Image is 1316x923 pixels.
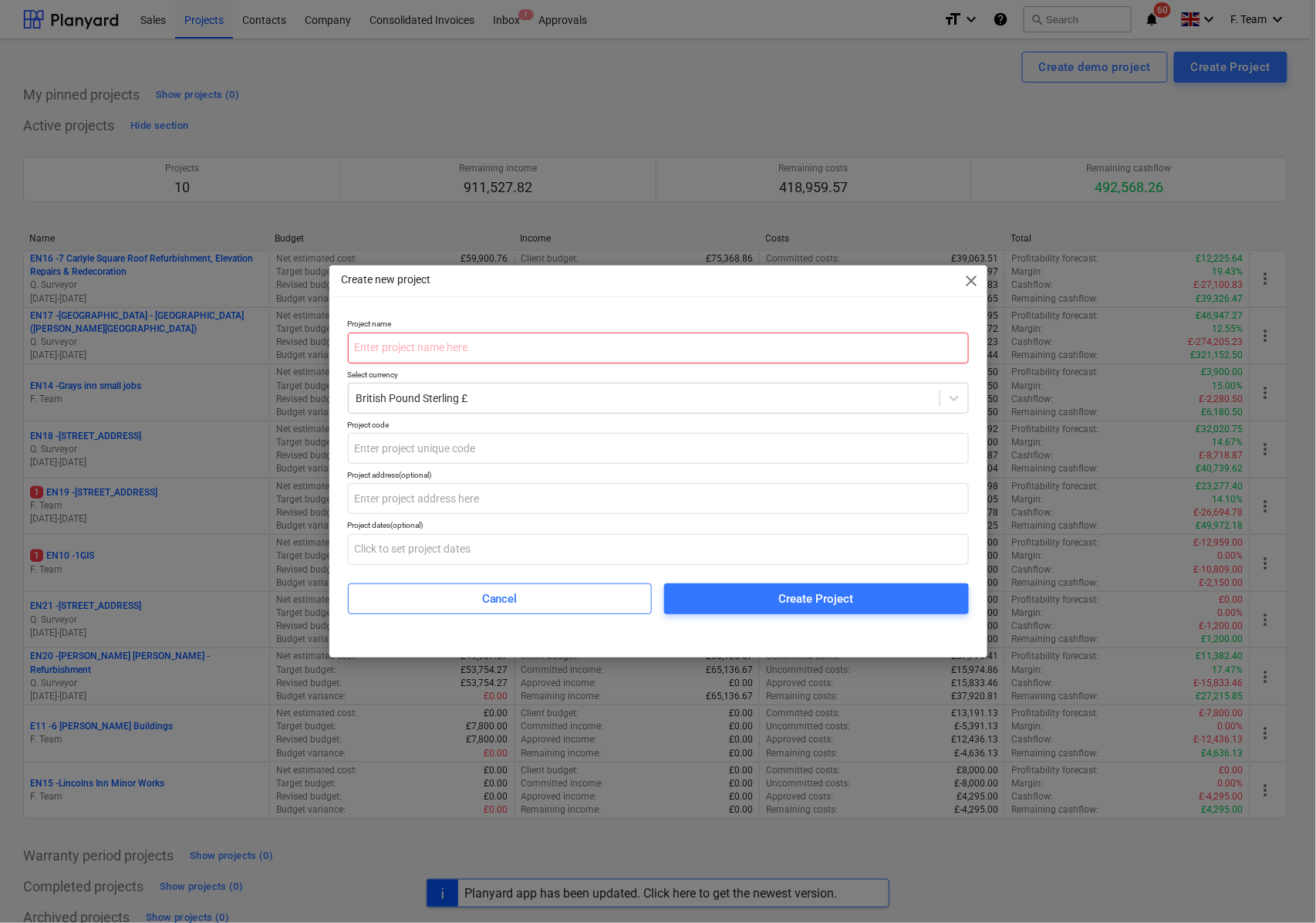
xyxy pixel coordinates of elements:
[1239,849,1316,923] iframe: Chat Widget
[664,583,969,614] button: Create Project
[342,272,431,288] p: Create new project
[348,520,969,530] div: Project dates (optional)
[348,333,969,363] input: Enter project name here
[348,319,969,332] p: Project name
[348,470,969,480] div: Project address (optional)
[348,370,969,383] p: Select currency
[779,589,854,609] div: Create Project
[348,420,969,433] p: Project code
[963,272,981,290] span: close
[348,433,969,464] input: Enter project unique code
[348,583,653,614] button: Cancel
[348,534,969,565] input: Click to set project dates
[348,483,969,514] input: Enter project address here
[482,589,518,609] div: Cancel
